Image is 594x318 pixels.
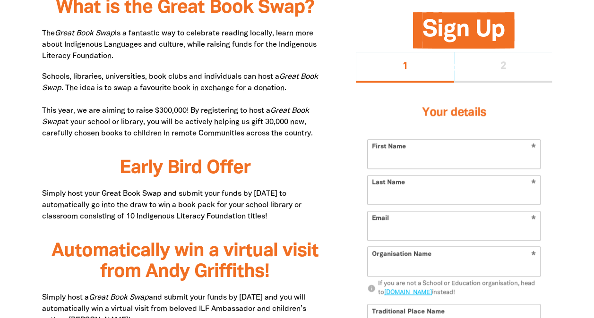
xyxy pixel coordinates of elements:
span: Early Bird Offer [119,159,250,177]
a: [DOMAIN_NAME] [384,290,432,296]
p: Simply host your Great Book Swap and submit your funds by [DATE] to automatically go into the dra... [42,188,328,222]
p: The is a fantastic way to celebrate reading locally, learn more about Indigenous Languages and cu... [42,28,328,62]
i: info [367,285,376,293]
em: Great Book Swap [42,108,309,126]
span: Sign Up [422,20,505,49]
div: If you are not a School or Education organisation, head to instead! [378,279,541,298]
em: Great Book Swap [55,30,115,37]
button: Stage 1 [356,52,454,83]
em: Great Book Swap [89,294,149,301]
p: Schools, libraries, universities, book clubs and individuals can host a . The idea is to swap a f... [42,71,328,139]
span: Automatically win a virtual visit from Andy Griffiths! [51,243,318,281]
h3: Your details [367,94,541,132]
em: Great Book Swap [42,74,318,92]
